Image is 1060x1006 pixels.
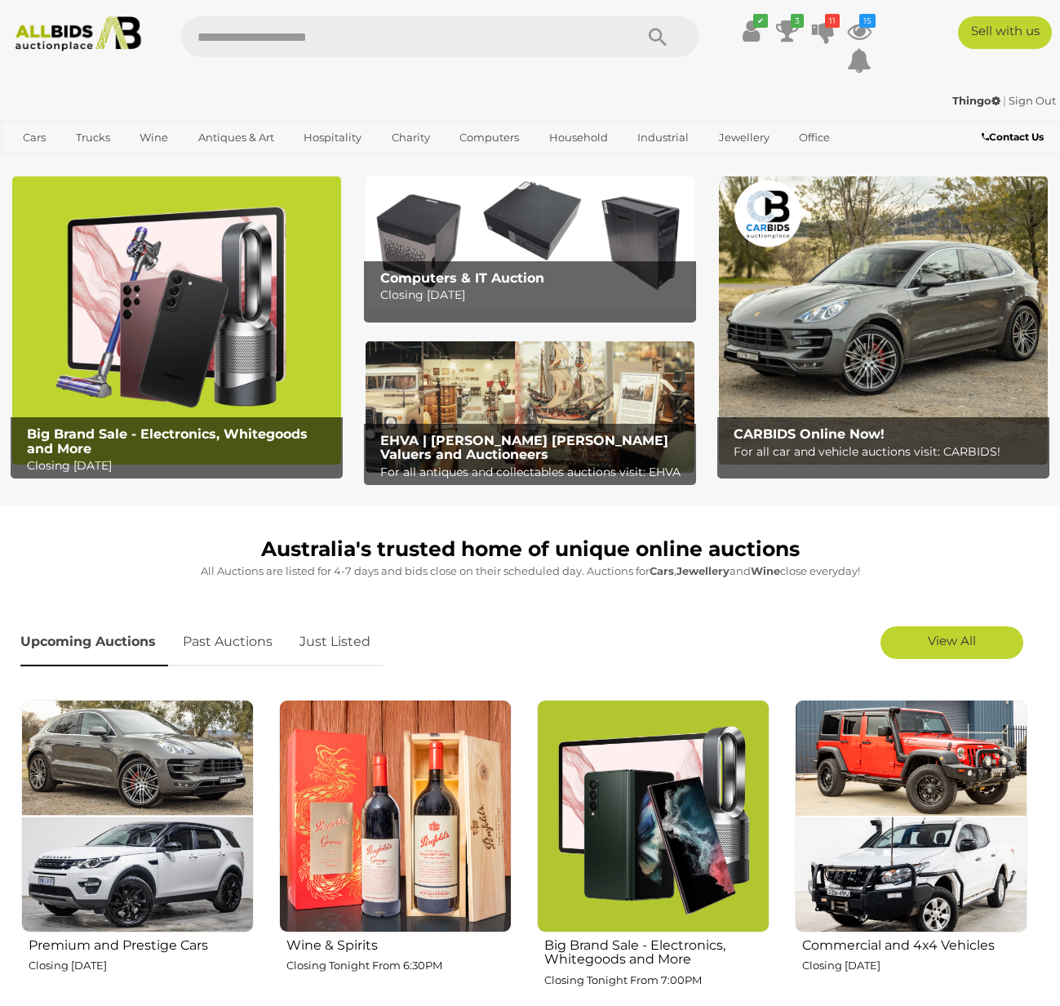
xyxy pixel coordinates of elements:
a: Industrial [627,124,699,151]
strong: Cars [650,564,674,577]
a: 3 [775,16,800,46]
img: Computers & IT Auction [366,176,694,308]
img: Premium and Prestige Cars [21,700,254,933]
a: Sign Out [1009,94,1056,107]
img: Big Brand Sale - Electronics, Whitegoods and More [537,700,769,933]
a: 15 [847,16,872,46]
p: For all car and vehicle auctions visit: CARBIDS! [734,442,1041,462]
b: EHVA | [PERSON_NAME] [PERSON_NAME] Valuers and Auctioneers [380,433,668,463]
h2: Big Brand Sale - Electronics, Whitegoods and More [544,934,769,967]
a: Jewellery [708,124,780,151]
p: Closing Tonight From 7:00PM [544,971,769,990]
a: Thingo [952,94,1003,107]
a: Contact Us [982,128,1048,146]
b: CARBIDS Online Now! [734,426,885,442]
p: Closing Tonight From 6:30PM [286,956,512,975]
a: Sell with us [958,16,1052,49]
i: 11 [825,14,840,28]
a: Wine [129,124,179,151]
h2: Commercial and 4x4 Vehicles [802,934,1027,953]
strong: Thingo [952,94,1000,107]
a: Cars [12,124,56,151]
a: Computers [449,124,530,151]
a: View All [880,626,1023,659]
img: Commercial and 4x4 Vehicles [795,700,1027,933]
p: Closing [DATE] [802,956,1027,975]
a: Charity [381,124,441,151]
button: Search [617,16,699,57]
h2: Premium and Prestige Cars [29,934,254,953]
a: Office [788,124,840,151]
p: Closing [DATE] [29,956,254,975]
img: EHVA | Evans Hastings Valuers and Auctioneers [366,341,694,473]
b: Computers & IT Auction [380,270,544,286]
span: View All [928,633,976,648]
strong: Jewellery [676,564,730,577]
a: ✔ [739,16,764,46]
img: Big Brand Sale - Electronics, Whitegoods and More [12,176,341,465]
a: Sports [12,151,67,178]
img: Allbids.com.au [8,16,149,51]
b: Contact Us [982,131,1044,143]
p: All Auctions are listed for 4-7 days and bids close on their scheduled day. Auctions for , and cl... [20,562,1040,581]
a: CARBIDS Online Now! CARBIDS Online Now! For all car and vehicle auctions visit: CARBIDS! [719,176,1048,465]
h1: Australia's trusted home of unique online auctions [20,538,1040,561]
a: Just Listed [287,618,383,666]
i: 15 [859,14,876,28]
strong: Wine [751,564,780,577]
a: Computers & IT Auction Computers & IT Auction Closing [DATE] [366,176,694,308]
i: ✔ [753,14,768,28]
span: | [1003,94,1006,107]
img: Wine & Spirits [279,700,512,933]
a: Household [539,124,619,151]
i: 3 [791,14,804,28]
a: Past Auctions [171,618,285,666]
a: [GEOGRAPHIC_DATA] [76,151,213,178]
a: Upcoming Auctions [20,618,168,666]
img: CARBIDS Online Now! [719,176,1048,465]
a: Antiques & Art [188,124,285,151]
a: Big Brand Sale - Electronics, Whitegoods and More Big Brand Sale - Electronics, Whitegoods and Mo... [12,176,341,465]
a: Hospitality [293,124,372,151]
b: Big Brand Sale - Electronics, Whitegoods and More [27,426,308,456]
p: Closing [DATE] [380,285,688,305]
h2: Wine & Spirits [286,934,512,953]
a: 11 [811,16,836,46]
a: Trucks [65,124,121,151]
p: For all antiques and collectables auctions visit: EHVA [380,462,688,483]
a: EHVA | Evans Hastings Valuers and Auctioneers EHVA | [PERSON_NAME] [PERSON_NAME] Valuers and Auct... [366,341,694,473]
p: Closing [DATE] [27,456,335,476]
